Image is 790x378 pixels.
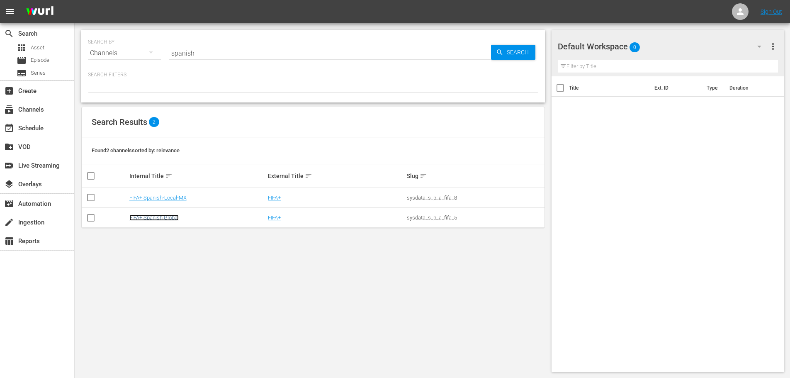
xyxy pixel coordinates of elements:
a: Sign Out [761,8,782,15]
span: Create [4,86,14,96]
span: Asset [31,44,44,52]
p: Search Filters: [88,71,538,78]
div: Channels [88,41,161,65]
span: Schedule [4,123,14,133]
span: Live Streaming [4,161,14,171]
div: External Title [268,171,404,181]
span: sort [420,172,427,180]
span: Series [17,68,27,78]
a: FIFA+ Spanish Global [129,215,179,221]
button: Search [491,45,535,60]
th: Ext. ID [649,76,702,100]
span: Search Results [92,117,147,127]
span: Asset [17,43,27,53]
span: Episode [17,56,27,66]
span: Search [4,29,14,39]
span: menu [5,7,15,17]
span: 2 [149,117,159,127]
span: Automation [4,199,14,209]
span: Series [31,69,46,77]
span: more_vert [768,41,778,51]
a: FIFA+ [268,215,281,221]
a: FIFA+ [268,195,281,201]
span: Episode [31,56,49,64]
th: Duration [724,76,774,100]
th: Title [569,76,649,100]
span: 0 [630,39,640,56]
div: sysdata_s_p_a_fifa_8 [407,195,543,201]
img: ans4CAIJ8jUAAAAAAAAAAAAAAAAAAAAAAAAgQb4GAAAAAAAAAAAAAAAAAAAAAAAAJMjXAAAAAAAAAAAAAAAAAAAAAAAAgAT5G... [20,2,60,22]
span: Channels [4,105,14,115]
button: more_vert [768,37,778,56]
div: sysdata_s_p_a_fifa_5 [407,215,543,221]
span: Ingestion [4,217,14,227]
div: Slug [407,171,543,181]
a: FIFA+ Spanish-Local-MX [129,195,187,201]
span: sort [305,172,312,180]
span: VOD [4,142,14,152]
span: sort [165,172,173,180]
div: Internal Title [129,171,266,181]
span: Reports [4,236,14,246]
th: Type [702,76,724,100]
span: Search [503,45,535,60]
span: Found 2 channels sorted by: relevance [92,147,180,154]
div: Default Workspace [558,35,769,58]
span: Overlays [4,179,14,189]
